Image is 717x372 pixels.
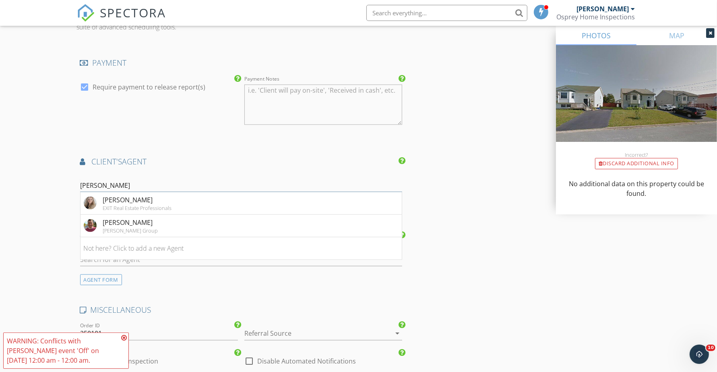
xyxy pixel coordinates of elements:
[84,219,97,232] img: data
[80,58,403,68] h4: PAYMENT
[103,227,158,234] div: [PERSON_NAME] Group
[103,195,172,205] div: [PERSON_NAME]
[100,4,166,21] span: SPECTORA
[393,329,402,339] i: arrow_drop_down
[706,345,715,351] span: 10
[80,179,403,192] input: Search for an Agent
[556,26,636,45] a: PHOTOS
[77,11,166,28] a: SPECTORA
[93,83,206,91] label: Require payment to release report(s)
[636,26,717,45] a: MAP
[81,237,402,260] li: Not here? Click to add a new Agent
[257,357,356,366] label: Disable Automated Notifications
[556,152,717,158] div: Incorrect?
[77,4,95,22] img: The Best Home Inspection Software - Spectora
[84,197,97,210] img: GW.PNG
[690,345,709,364] iframe: Intercom live chat
[103,205,172,211] div: EXIT Real Estate Professionals
[91,156,122,167] span: client's
[577,5,629,13] div: [PERSON_NAME]
[7,336,119,365] div: WARNING: Conflicts with [PERSON_NAME] event 'Off' on [DATE] 12:00 am - 12:00 am.
[103,218,158,227] div: [PERSON_NAME]
[556,45,717,161] img: streetview
[80,156,403,167] h4: AGENT
[557,13,635,21] div: Osprey Home Inspections
[595,158,678,169] div: Discard Additional info
[366,5,527,21] input: Search everything...
[80,305,403,315] h4: MISCELLANEOUS
[80,274,122,285] div: AGENT FORM
[566,179,707,198] p: No additional data on this property could be found.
